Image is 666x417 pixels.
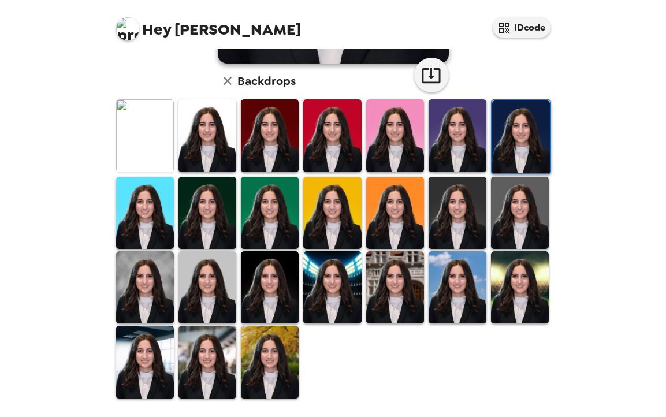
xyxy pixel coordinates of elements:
img: Original [116,99,174,172]
button: IDcode [493,17,550,38]
h6: Backdrops [237,72,296,90]
img: profile pic [116,17,139,40]
span: [PERSON_NAME] [116,12,301,38]
span: Hey [142,19,171,40]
